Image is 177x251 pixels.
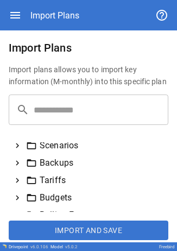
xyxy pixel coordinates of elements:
[26,139,164,152] div: Scenarios
[30,10,79,21] div: Import Plans
[9,64,168,88] h6: Import plans allows you to import key information (M-monthly) into this specific plan
[30,244,48,249] span: v 6.0.106
[26,156,164,170] div: Backups
[50,244,78,249] div: Model
[9,244,48,249] div: Drivepoint
[2,244,7,248] img: Drivepoint
[16,103,29,116] span: search
[9,221,168,240] button: Import and Save
[159,244,175,249] div: Freebird
[26,191,164,204] div: Budgets
[65,244,78,249] span: v 5.0.2
[26,209,164,222] div: Rolling Forecasts
[9,39,168,57] h6: Import Plans
[26,174,164,187] div: Tariffs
